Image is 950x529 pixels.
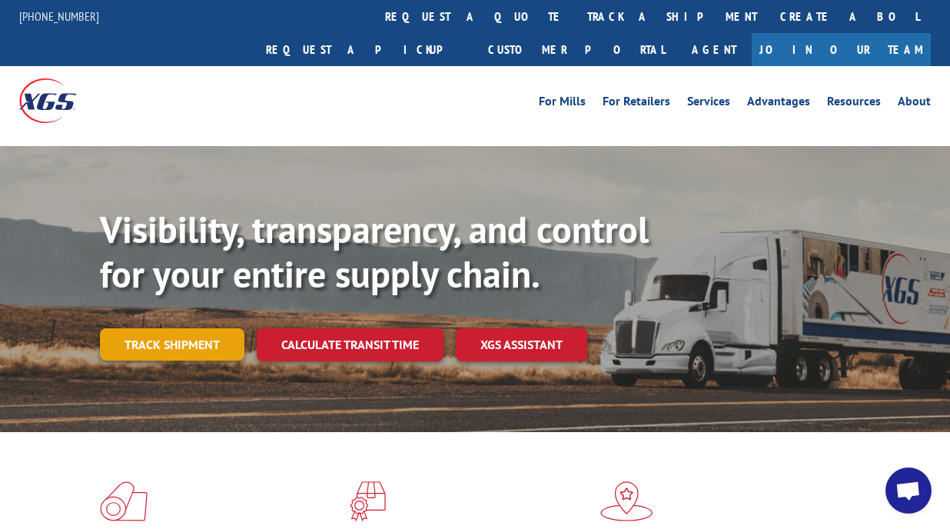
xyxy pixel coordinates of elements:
[100,328,244,361] a: Track shipment
[885,467,932,514] div: Open chat
[257,328,443,361] a: Calculate transit time
[827,95,881,112] a: Resources
[752,33,931,66] a: Join Our Team
[747,95,810,112] a: Advantages
[350,481,386,521] img: xgs-icon-focused-on-flooring-red
[100,481,148,521] img: xgs-icon-total-supply-chain-intelligence-red
[100,205,649,298] b: Visibility, transparency, and control for your entire supply chain.
[456,328,587,361] a: XGS ASSISTANT
[254,33,477,66] a: Request a pickup
[539,95,586,112] a: For Mills
[676,33,752,66] a: Agent
[477,33,676,66] a: Customer Portal
[687,95,730,112] a: Services
[600,481,653,521] img: xgs-icon-flagship-distribution-model-red
[898,95,931,112] a: About
[19,8,99,24] a: [PHONE_NUMBER]
[603,95,670,112] a: For Retailers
